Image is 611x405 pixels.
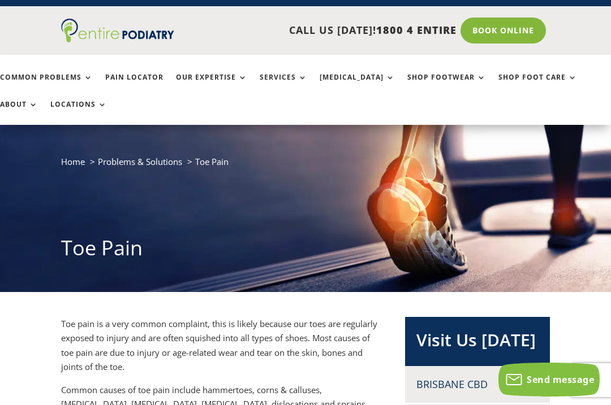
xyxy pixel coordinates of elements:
nav: breadcrumb [61,154,550,177]
a: Locations [50,101,107,125]
p: CALL US [DATE]! [174,23,457,38]
a: Book Online [461,18,546,43]
img: logo (1) [61,19,174,42]
a: Our Expertise [176,73,247,98]
a: Home [61,156,85,167]
p: Toe pain is a very common complaint, this is likely because our toes are regularly exposed to inj... [61,317,378,383]
span: Toe Pain [195,156,229,167]
a: Services [260,73,307,98]
a: Shop Foot Care [498,73,577,98]
a: Entire Podiatry [61,33,174,45]
a: Problems & Solutions [98,156,182,167]
h4: Brisbane CBD [416,377,539,391]
span: 1800 4 ENTIRE [376,23,457,37]
a: [MEDICAL_DATA] [320,73,395,98]
h2: Visit Us [DATE] [416,328,539,358]
a: Shop Footwear [407,73,486,98]
button: Send message [498,363,600,397]
a: Pain Locator [105,73,163,98]
span: Send message [527,373,594,386]
h1: Toe Pain [61,234,550,268]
